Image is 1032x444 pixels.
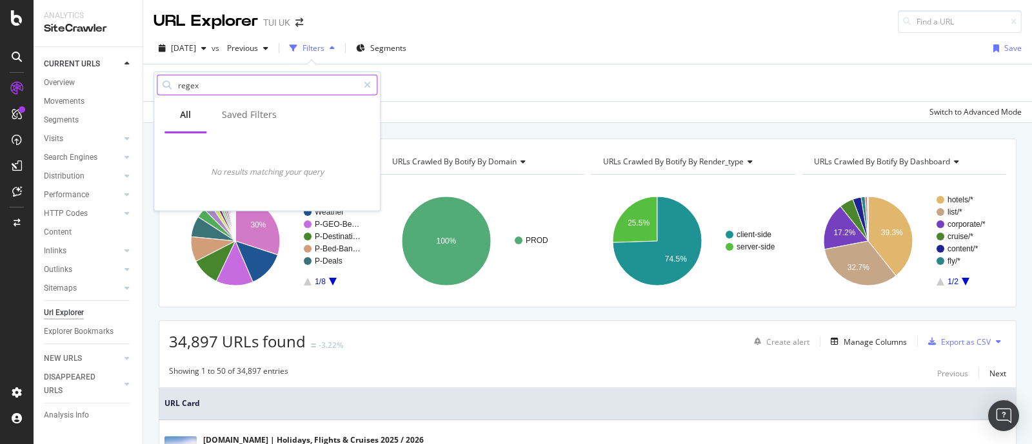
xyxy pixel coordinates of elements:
[881,228,903,237] text: 39.3%
[948,220,986,229] text: corporate/*
[169,365,288,381] div: Showing 1 to 50 of 34,897 entries
[212,43,222,53] span: vs
[44,409,89,422] div: Analysis Info
[392,156,517,167] span: URLs Crawled By Botify By domain
[315,208,344,217] text: Weather
[988,400,1019,431] div: Open Intercom Messenger
[948,244,978,253] text: content/*
[44,95,134,108] a: Movements
[988,38,1022,59] button: Save
[44,244,66,258] div: Inlinks
[311,343,316,347] img: Equal
[315,277,326,286] text: 1/8
[44,188,121,202] a: Performance
[929,106,1022,117] div: Switch to Advanced Mode
[941,336,991,347] div: Export as CSV
[44,226,72,239] div: Content
[295,18,303,27] div: arrow-right-arrow-left
[44,207,121,220] a: HTTP Codes
[948,232,973,241] text: cruise/*
[44,113,79,127] div: Segments
[737,230,771,239] text: client-side
[948,256,960,265] text: fly/*
[315,232,361,241] text: P-Destinati…
[44,263,121,276] a: Outlinks
[766,336,809,347] div: Create alert
[802,185,1003,297] svg: A chart.
[263,16,290,29] div: TUI UK
[154,10,258,32] div: URL Explorer
[44,371,121,398] a: DISAPPEARED URLS
[222,108,277,121] div: Saved Filters
[44,95,84,108] div: Movements
[44,282,77,295] div: Sitemaps
[898,10,1022,33] input: Find a URL
[826,334,907,349] button: Manage Columns
[989,368,1006,379] div: Next
[44,371,109,398] div: DISAPPEARED URLS
[44,306,84,320] div: Url Explorer
[44,306,134,320] a: Url Explorer
[171,43,196,53] span: 2025 Aug. 12th
[203,166,332,177] div: No results matching your query
[628,218,650,227] text: 25.5%
[44,263,72,276] div: Outlinks
[222,38,273,59] button: Previous
[737,242,775,251] text: server-side
[948,208,962,217] text: list/*
[180,108,191,121] div: All
[591,185,792,297] svg: A chart.
[814,156,950,167] span: URLs Crawled By Botify By dashboard
[390,151,573,172] h4: URLs Crawled By Botify By domain
[44,282,121,295] a: Sitemaps
[44,188,89,202] div: Performance
[44,151,121,164] a: Search Engines
[315,220,359,229] text: P-GEO-Be…
[315,256,342,265] text: P-Deals
[44,244,121,258] a: Inlinks
[44,76,134,90] a: Overview
[526,236,548,245] text: PROD
[44,352,82,365] div: NEW URLS
[44,132,63,146] div: Visits
[833,228,855,237] text: 17.2%
[923,331,991,352] button: Export as CSV
[44,57,100,71] div: CURRENT URLS
[44,113,134,127] a: Segments
[370,43,406,53] span: Segments
[169,185,370,297] svg: A chart.
[44,10,132,21] div: Analytics
[437,236,457,246] text: 100%
[169,331,306,352] span: 34,897 URLs found
[603,156,744,167] span: URLs Crawled By Botify By render_type
[749,331,809,352] button: Create alert
[937,365,968,381] button: Previous
[44,325,114,338] div: Explorer Bookmarks
[303,43,324,53] div: Filters
[848,263,869,272] text: 32.7%
[250,220,266,229] text: 30%
[44,207,88,220] div: HTTP Codes
[44,409,134,422] a: Analysis Info
[600,151,784,172] h4: URLs Crawled By Botify By render_type
[44,76,75,90] div: Overview
[380,185,581,297] svg: A chart.
[44,169,84,183] div: Distribution
[154,38,212,59] button: [DATE]
[44,57,121,71] a: CURRENT URLS
[44,21,132,36] div: SiteCrawler
[177,75,358,95] input: Search by field name
[44,325,134,338] a: Explorer Bookmarks
[44,226,134,239] a: Content
[948,195,973,204] text: hotels/*
[319,340,343,351] div: -3.22%
[44,169,121,183] a: Distribution
[948,277,958,286] text: 1/2
[44,132,121,146] a: Visits
[937,368,968,379] div: Previous
[44,352,121,365] a: NEW URLS
[44,151,97,164] div: Search Engines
